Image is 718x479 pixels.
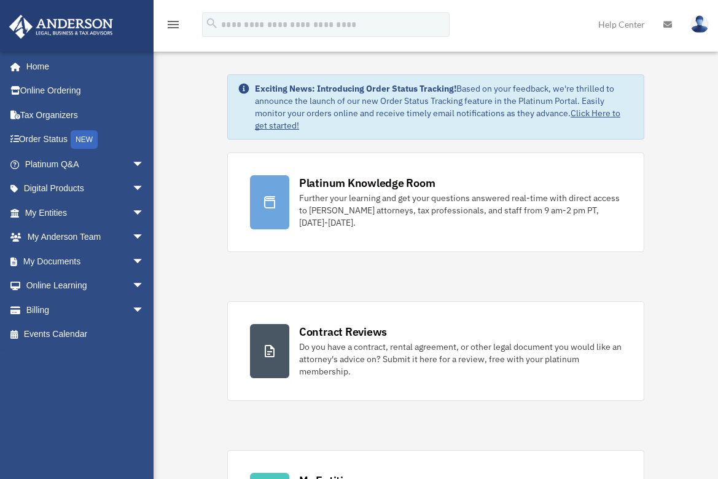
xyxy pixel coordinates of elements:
[132,152,157,177] span: arrow_drop_down
[9,103,163,127] a: Tax Organizers
[71,130,98,149] div: NEW
[299,341,622,378] div: Do you have a contract, rental agreement, or other legal document you would like an attorney's ad...
[255,82,634,132] div: Based on your feedback, we're thrilled to announce the launch of our new Order Status Tracking fe...
[9,322,163,347] a: Events Calendar
[132,176,157,202] span: arrow_drop_down
[9,127,163,152] a: Order StatusNEW
[255,83,456,94] strong: Exciting News: Introducing Order Status Tracking!
[166,17,181,32] i: menu
[9,274,163,298] a: Online Learningarrow_drop_down
[9,225,163,250] a: My Anderson Teamarrow_drop_down
[9,298,163,322] a: Billingarrow_drop_down
[299,192,622,229] div: Further your learning and get your questions answered real-time with direct access to [PERSON_NAM...
[132,225,157,250] span: arrow_drop_down
[9,152,163,176] a: Platinum Q&Aarrow_drop_down
[9,176,163,201] a: Digital Productsarrow_drop_down
[690,15,709,33] img: User Pic
[299,175,435,191] div: Platinum Knowledge Room
[6,15,117,39] img: Anderson Advisors Platinum Portal
[9,79,163,103] a: Online Ordering
[9,249,163,274] a: My Documentsarrow_drop_down
[299,324,387,339] div: Contract Reviews
[227,301,644,401] a: Contract Reviews Do you have a contract, rental agreement, or other legal document you would like...
[9,54,157,79] a: Home
[132,249,157,274] span: arrow_drop_down
[227,152,644,252] a: Platinum Knowledge Room Further your learning and get your questions answered real-time with dire...
[166,22,181,32] a: menu
[132,274,157,299] span: arrow_drop_down
[205,17,219,30] i: search
[132,298,157,323] span: arrow_drop_down
[9,200,163,225] a: My Entitiesarrow_drop_down
[255,108,620,131] a: Click Here to get started!
[132,200,157,226] span: arrow_drop_down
